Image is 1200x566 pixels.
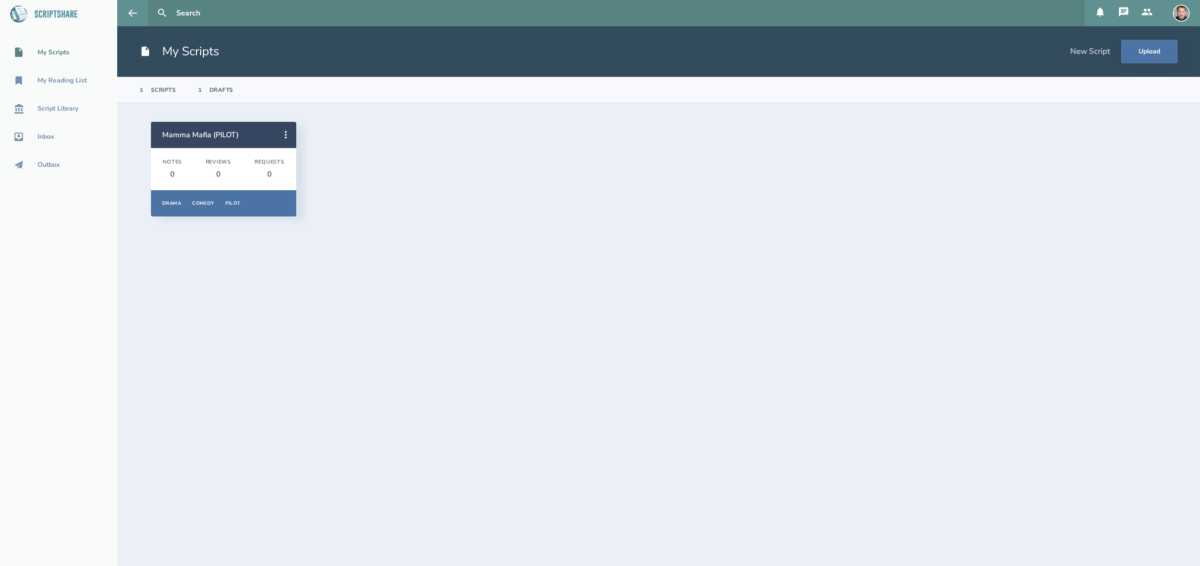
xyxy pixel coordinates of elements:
[225,200,240,207] div: Pilot
[255,159,284,165] div: Requests
[162,200,181,207] div: Drama
[37,49,69,56] div: My Scripts
[206,169,232,179] div: 0
[151,86,176,94] div: Scripts
[210,86,233,94] div: Drafts
[37,77,87,84] div: My Reading List
[1173,5,1190,22] img: user_1750438422-crop.jpg
[37,161,60,169] div: Outbox
[1121,40,1177,63] button: Upload
[192,200,214,207] div: Comedy
[37,105,78,112] div: Script Library
[162,130,239,140] a: Mamma Mafia (PILOT)
[37,133,54,141] div: Inbox
[140,43,219,60] h1: My Scripts
[255,169,284,179] div: 0
[1070,46,1110,57] div: New Script
[198,86,202,94] div: 1
[163,169,182,179] div: 0
[206,159,232,165] div: Reviews
[140,86,143,94] div: 1
[163,159,182,165] div: Notes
